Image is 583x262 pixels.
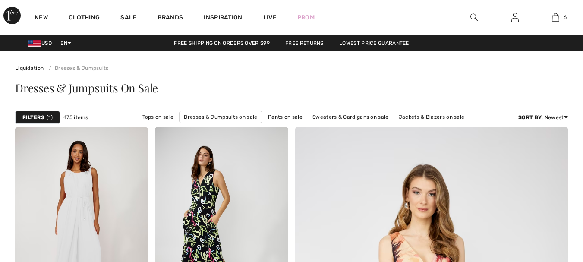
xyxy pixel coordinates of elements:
[138,111,178,123] a: Tops on sale
[63,114,88,121] span: 475 items
[332,40,416,46] a: Lowest Price Guarantee
[22,114,44,121] strong: Filters
[158,14,183,23] a: Brands
[552,12,559,22] img: My Bag
[511,12,519,22] img: My Info
[15,65,44,71] a: Liquidation
[528,197,574,219] iframe: Opens a widget where you can chat to one of our agents
[28,40,55,46] span: USD
[394,111,469,123] a: Jackets & Blazers on sale
[120,14,136,23] a: Sale
[263,13,277,22] a: Live
[298,123,353,134] a: Outerwear on sale
[167,40,277,46] a: Free shipping on orders over $99
[470,12,478,22] img: search the website
[253,123,296,134] a: Skirts on sale
[504,12,526,23] a: Sign In
[35,14,48,23] a: New
[536,12,576,22] a: 6
[264,111,307,123] a: Pants on sale
[45,65,109,71] a: Dresses & Jumpsuits
[308,111,393,123] a: Sweaters & Cardigans on sale
[518,114,568,121] div: : Newest
[15,80,158,95] span: Dresses & Jumpsuits On Sale
[179,111,262,123] a: Dresses & Jumpsuits on sale
[47,114,53,121] span: 1
[564,13,567,21] span: 6
[3,7,21,24] img: 1ère Avenue
[518,114,542,120] strong: Sort By
[297,13,315,22] a: Prom
[28,40,41,47] img: US Dollar
[60,40,71,46] span: EN
[204,14,242,23] span: Inspiration
[278,40,331,46] a: Free Returns
[69,14,100,23] a: Clothing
